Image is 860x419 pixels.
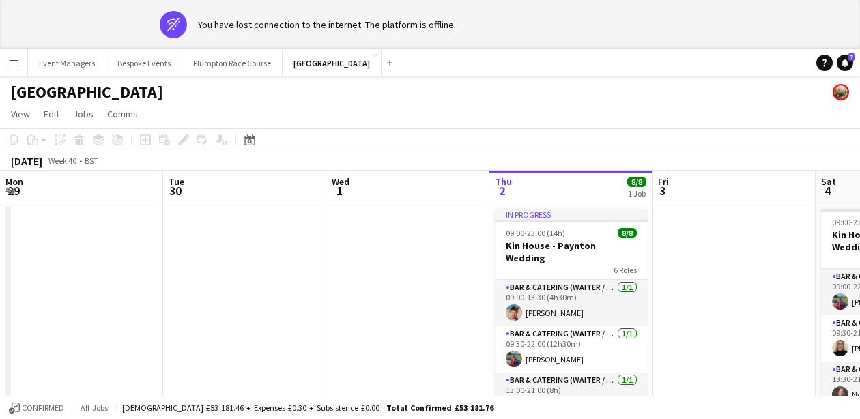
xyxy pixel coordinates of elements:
[495,209,648,411] app-job-card: In progress09:00-23:00 (14h)8/8Kin House - Paynton Wedding6 RolesBar & Catering (Waiter / waitres...
[614,265,637,275] span: 6 Roles
[28,50,106,76] button: Event Managers
[658,175,669,188] span: Fri
[38,105,65,123] a: Edit
[5,175,23,188] span: Mon
[837,55,853,71] a: 7
[656,183,669,199] span: 3
[169,175,184,188] span: Tue
[22,403,64,413] span: Confirmed
[495,209,648,220] div: In progress
[506,228,565,238] span: 09:00-23:00 (14h)
[11,154,42,168] div: [DATE]
[68,105,99,123] a: Jobs
[330,183,349,199] span: 1
[386,403,493,413] span: Total Confirmed £53 181.76
[495,175,512,188] span: Thu
[7,401,66,416] button: Confirmed
[107,108,138,120] span: Comms
[122,403,493,413] div: [DEMOGRAPHIC_DATA] £53 181.46 + Expenses £0.30 + Subsistence £0.00 =
[283,50,382,76] button: [GEOGRAPHIC_DATA]
[3,183,23,199] span: 29
[819,183,836,199] span: 4
[44,108,59,120] span: Edit
[167,183,184,199] span: 30
[85,156,98,166] div: BST
[848,53,855,61] span: 7
[493,183,512,199] span: 2
[11,82,163,102] h1: [GEOGRAPHIC_DATA]
[495,280,648,326] app-card-role: Bar & Catering (Waiter / waitress)1/109:00-13:30 (4h30m)[PERSON_NAME]
[821,175,836,188] span: Sat
[495,240,648,264] h3: Kin House - Paynton Wedding
[495,373,648,419] app-card-role: Bar & Catering (Waiter / waitress)1/113:00-21:00 (8h)[PERSON_NAME]
[198,18,456,31] div: You have lost connection to the internet. The platform is offline.
[628,188,646,199] div: 1 Job
[102,105,143,123] a: Comms
[495,326,648,373] app-card-role: Bar & Catering (Waiter / waitress)1/109:30-22:00 (12h30m)[PERSON_NAME]
[45,156,79,166] span: Week 40
[332,175,349,188] span: Wed
[106,50,182,76] button: Bespoke Events
[182,50,283,76] button: Plumpton Race Course
[73,108,94,120] span: Jobs
[833,84,849,100] app-user-avatar: Staffing Manager
[5,105,35,123] a: View
[11,108,30,120] span: View
[618,228,637,238] span: 8/8
[627,177,646,187] span: 8/8
[78,403,111,413] span: All jobs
